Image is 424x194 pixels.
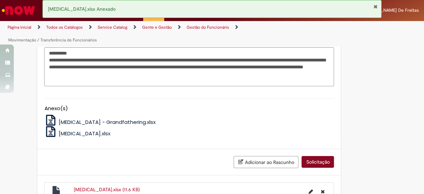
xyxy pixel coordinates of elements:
span: [MEDICAL_DATA].xlsx [59,130,110,137]
a: Gente e Gestão [142,25,172,30]
button: Solicitação [302,156,334,168]
span: [PERSON_NAME] De Freitas [362,7,419,13]
a: [MEDICAL_DATA].xlsx (11.6 KB) [74,186,140,193]
a: [MEDICAL_DATA].xlsx [44,130,110,137]
a: Gestão do Funcionário [187,25,229,30]
ul: Trilhas de página [5,21,277,47]
textarea: Descrição [44,47,334,86]
h5: Anexo(s) [44,106,334,111]
a: [MEDICAL_DATA] - Grandfathering.xlsx [44,118,156,126]
img: ServiceNow [1,3,36,17]
a: Movimentação / Transferência de Funcionários [8,37,97,43]
a: Service Catalog [98,25,127,30]
a: Todos os Catálogos [46,25,83,30]
span: [MEDICAL_DATA].xlsx Anexado [48,6,116,12]
span: [MEDICAL_DATA] - Grandfathering.xlsx [59,118,156,126]
button: Adicionar ao Rascunho [234,156,298,168]
button: Fechar Notificação [373,4,378,9]
a: Página inicial [8,25,31,30]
